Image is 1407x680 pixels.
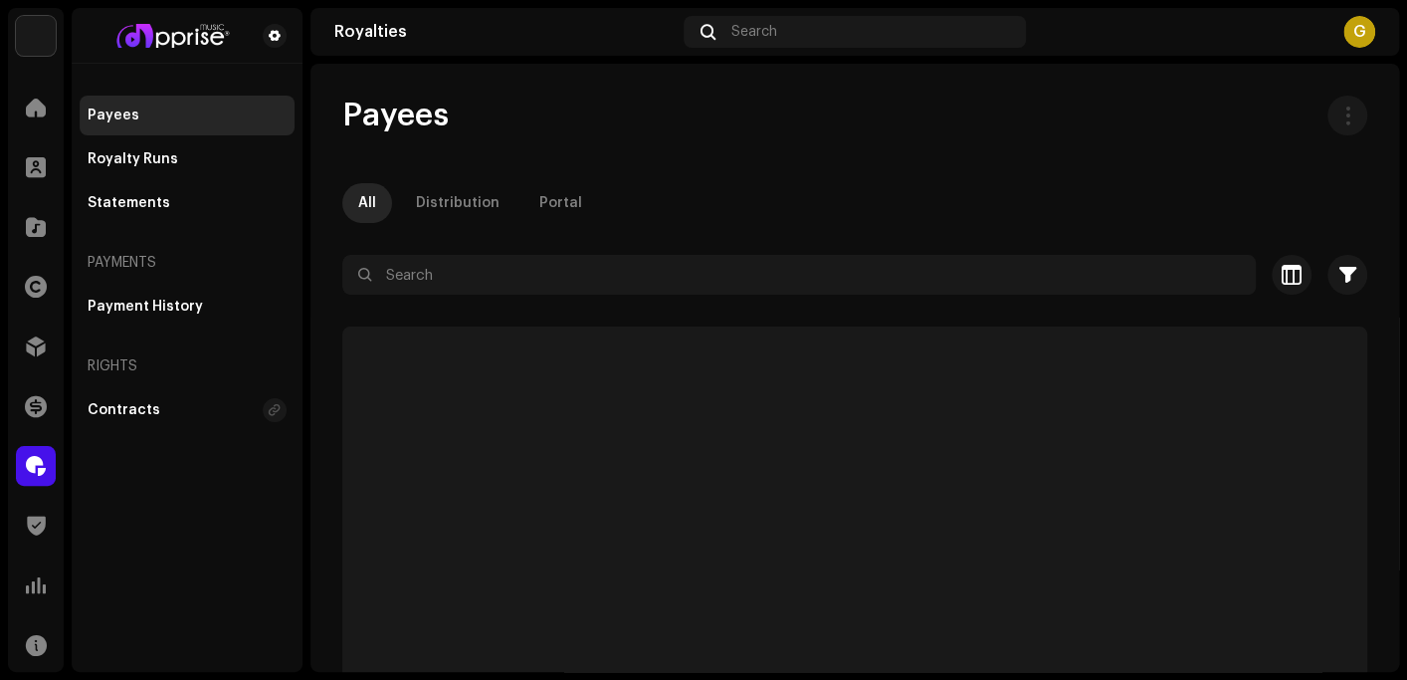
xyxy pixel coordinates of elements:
div: Payment History [88,299,203,315]
input: Search [342,255,1256,295]
re-a-nav-header: Rights [80,342,295,390]
div: Royalty Runs [88,151,178,167]
div: Contracts [88,402,160,418]
re-m-nav-item: Royalty Runs [80,139,295,179]
div: Statements [88,195,170,211]
div: Distribution [416,183,500,223]
re-m-nav-item: Statements [80,183,295,223]
re-a-nav-header: Payments [80,239,295,287]
div: All [358,183,376,223]
img: bf2740f5-a004-4424-adf7-7bc84ff11fd7 [88,24,255,48]
re-m-nav-item: Payment History [80,287,295,327]
div: Royalties [334,24,676,40]
div: Payees [88,108,139,123]
div: Portal [539,183,582,223]
img: 1c16f3de-5afb-4452-805d-3f3454e20b1b [16,16,56,56]
div: G [1343,16,1375,48]
re-m-nav-item: Contracts [80,390,295,430]
re-m-nav-item: Payees [80,96,295,135]
span: Search [730,24,776,40]
span: Payees [342,96,449,135]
